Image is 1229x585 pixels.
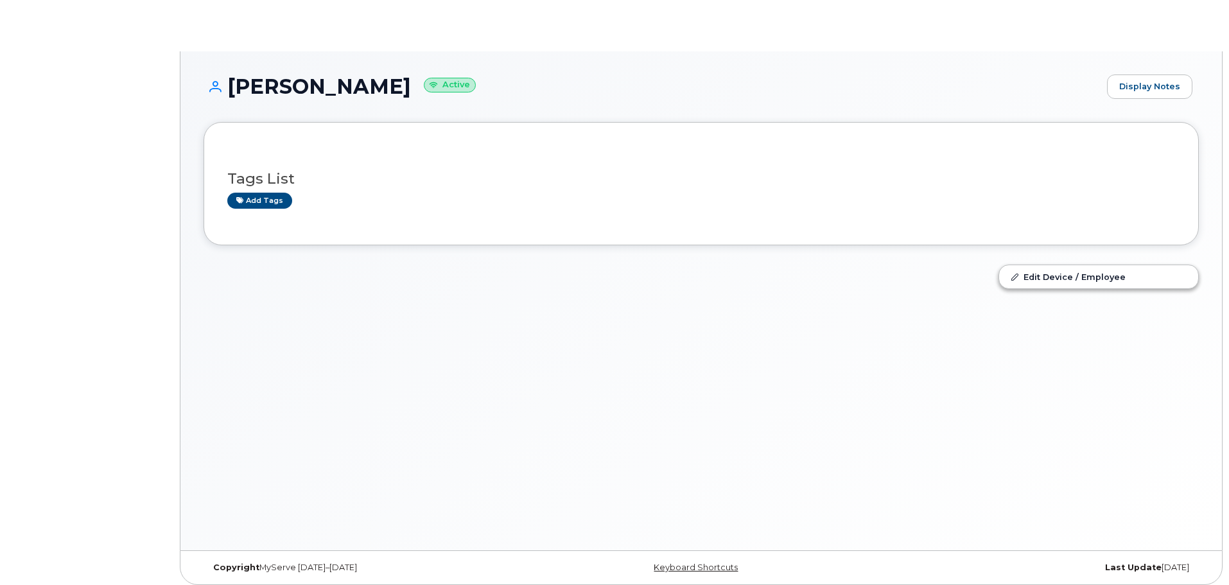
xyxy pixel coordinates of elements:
strong: Copyright [213,563,259,572]
h3: Tags List [227,171,1175,187]
a: Add tags [227,193,292,209]
div: [DATE] [867,563,1199,573]
small: Active [424,78,476,92]
h1: [PERSON_NAME] [204,75,1101,98]
a: Keyboard Shortcuts [654,563,738,572]
a: Display Notes [1107,74,1192,99]
strong: Last Update [1105,563,1162,572]
a: Edit Device / Employee [999,265,1198,288]
div: MyServe [DATE]–[DATE] [204,563,536,573]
